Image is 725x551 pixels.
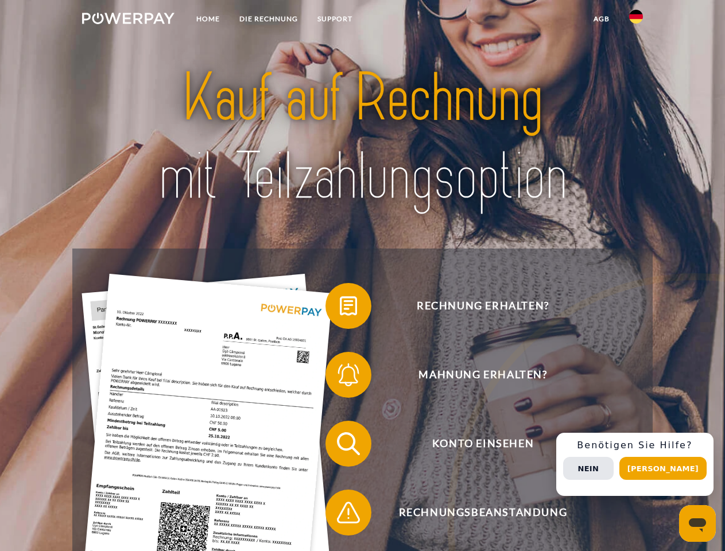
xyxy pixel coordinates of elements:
img: de [629,10,643,24]
a: Home [187,9,230,29]
button: Rechnungsbeanstandung [325,490,624,536]
img: qb_bell.svg [334,360,363,389]
span: Mahnung erhalten? [342,352,623,398]
span: Rechnung erhalten? [342,283,623,329]
img: qb_search.svg [334,429,363,458]
button: Rechnung erhalten? [325,283,624,329]
button: Konto einsehen [325,421,624,467]
img: qb_warning.svg [334,498,363,527]
span: Rechnungsbeanstandung [342,490,623,536]
img: qb_bill.svg [334,292,363,320]
button: [PERSON_NAME] [619,457,707,480]
a: SUPPORT [308,9,362,29]
span: Konto einsehen [342,421,623,467]
img: title-powerpay_de.svg [110,55,615,220]
a: agb [584,9,619,29]
div: Schnellhilfe [556,433,714,496]
a: DIE RECHNUNG [230,9,308,29]
iframe: Schaltfläche zum Öffnen des Messaging-Fensters [679,505,716,542]
img: logo-powerpay-white.svg [82,13,175,24]
h3: Benötigen Sie Hilfe? [563,440,707,451]
button: Mahnung erhalten? [325,352,624,398]
button: Nein [563,457,614,480]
